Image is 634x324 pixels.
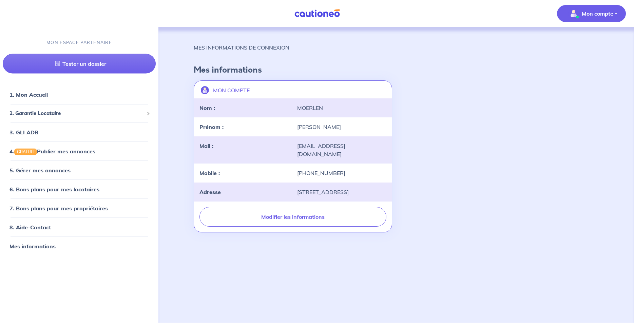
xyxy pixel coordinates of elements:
[9,110,144,117] span: 2. Garantie Locataire
[9,167,71,173] a: 5. Gérer mes annonces
[293,104,390,112] div: MOERLEN
[213,86,250,94] p: MON COMPTE
[557,5,626,22] button: illu_account_valid_menu.svgMon compte
[199,207,386,227] button: Modifier les informations
[3,107,156,120] div: 2. Garantie Locataire
[9,91,48,98] a: 1. Mon Accueil
[3,182,156,196] div: 6. Bons plans pour mes locataires
[199,170,220,176] strong: Mobile :
[3,144,156,158] div: 4.GRATUITPublier mes annonces
[9,129,38,135] a: 3. GLI ADB
[201,86,209,94] img: illu_account.svg
[199,142,213,149] strong: Mail :
[199,189,221,195] strong: Adresse
[9,205,108,211] a: 7. Bons plans pour mes propriétaires
[199,123,224,130] strong: Prénom :
[46,39,112,46] p: MON ESPACE PARTENAIRE
[293,188,390,196] div: [STREET_ADDRESS]
[3,54,156,74] a: Tester un dossier
[199,104,215,111] strong: Nom :
[9,148,95,154] a: 4.GRATUITPublier mes annonces
[293,123,390,131] div: [PERSON_NAME]
[568,8,579,19] img: illu_account_valid_menu.svg
[9,243,56,249] a: Mes informations
[3,220,156,234] div: 8. Aide-Contact
[293,169,390,177] div: [PHONE_NUMBER]
[9,186,99,192] a: 6. Bons plans pour mes locataires
[9,224,51,230] a: 8. Aide-Contact
[194,65,599,75] h4: Mes informations
[3,88,156,101] div: 1. Mon Accueil
[3,163,156,177] div: 5. Gérer mes annonces
[3,239,156,253] div: Mes informations
[293,142,390,158] div: [EMAIL_ADDRESS][DOMAIN_NAME]
[194,43,289,52] p: MES INFORMATIONS DE CONNEXION
[3,125,156,139] div: 3. GLI ADB
[292,9,343,18] img: Cautioneo
[582,9,613,18] p: Mon compte
[3,201,156,215] div: 7. Bons plans pour mes propriétaires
